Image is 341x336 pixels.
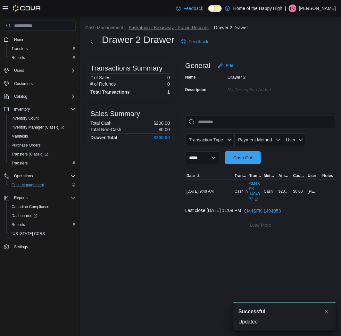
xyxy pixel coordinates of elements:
[154,121,170,126] p: $200.00
[9,123,67,131] a: Inventory Manager (Classic)
[9,230,76,238] span: Washington CCRS
[9,123,76,131] span: Inventory Manager (Classic)
[90,135,117,140] h4: Drawer Total
[264,189,273,194] span: Cash
[12,80,76,88] span: Customers
[12,67,76,74] span: Users
[286,137,296,142] span: User
[6,114,78,123] button: Inventory Count
[14,195,28,200] span: Reports
[9,45,30,53] a: Transfers
[85,24,336,32] nav: An example of EuiBreadcrumbs
[323,308,331,315] button: Dismiss toast
[241,205,284,217] button: CM4SFK-1404053
[285,4,286,12] p: |
[238,308,265,315] span: Successful
[189,38,208,45] span: Feedback
[6,44,78,53] button: Transfers
[189,137,223,142] span: Transaction Type
[228,85,313,92] div: No Description added
[102,33,175,46] h1: Drawer 2 Drawer
[215,59,236,72] button: Edit
[6,220,78,229] button: Reports
[244,208,281,214] span: CM4SFK-1404053
[238,137,272,142] span: Payment Method
[9,212,40,220] a: Dashboards
[9,181,46,189] a: Cash Management
[9,150,51,158] a: Transfers (Classic)
[226,63,233,69] span: Edit
[154,135,170,140] h4: $200.00
[233,4,282,12] p: Home of the Happy High
[12,36,27,44] a: Home
[185,75,196,80] label: Name
[85,25,123,30] button: Cash Management
[250,222,271,228] span: Load More
[292,188,307,195] div: $0.00
[185,133,235,146] button: Transaction Type
[321,172,336,180] button: Notes
[279,173,291,178] span: Amount
[90,110,140,118] h3: Sales Summary
[12,172,36,180] button: Operations
[187,173,195,178] span: Date
[90,89,130,95] h4: Total Transactions
[299,4,336,12] p: [PERSON_NAME]
[13,5,41,12] img: Cova
[1,172,78,181] button: Operations
[14,37,24,42] span: Home
[308,173,317,178] span: User
[9,212,76,220] span: Dashboards
[9,221,76,229] span: Reports
[184,5,203,12] span: Feedback
[1,105,78,114] button: Inventory
[214,25,248,30] button: Drawer 2 Drawer
[9,141,43,149] a: Purchase Orders
[185,205,336,217] div: Last close [DATE] 11:09 PM
[277,172,292,180] button: Amount
[185,87,206,92] label: Description
[6,53,78,62] button: Reports
[9,230,47,238] a: [US_STATE] CCRS
[12,222,25,227] span: Reports
[9,132,76,140] span: Manifests
[9,159,30,167] a: Transfers
[228,72,313,80] div: Drawer 2
[238,308,331,315] div: Notification
[290,4,295,12] span: FC
[12,243,76,251] span: Settings
[12,231,45,236] span: [US_STATE] CCRS
[173,2,206,15] a: Feedback
[12,213,37,218] span: Dashboards
[12,172,76,180] span: Operations
[279,189,291,194] span: $200.00
[6,159,78,168] button: Transfers
[264,173,276,178] span: Method
[12,194,30,202] button: Reports
[12,243,30,251] a: Settings
[9,114,76,122] span: Inventory Count
[12,93,76,100] span: Catalog
[238,318,331,326] div: Updated
[9,132,30,140] a: Manifests
[12,55,25,60] span: Reports
[9,221,28,229] a: Reports
[249,173,262,178] span: Transaction #
[12,35,76,43] span: Home
[9,114,41,122] a: Inventory Count
[90,127,121,132] h6: Total Non-Cash
[12,105,32,113] button: Inventory
[14,94,27,99] span: Catalog
[9,203,76,211] span: Canadian Compliance
[1,242,78,251] button: Settings
[9,203,52,211] a: Canadian Compliance
[9,54,28,62] a: Reports
[6,202,78,211] button: Canadian Compliance
[12,67,27,74] button: Users
[90,81,116,87] h6: # of Refunds
[225,151,261,164] button: Cash Out
[12,161,28,166] span: Transfers
[6,211,78,220] a: Dashboards
[307,172,321,180] button: User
